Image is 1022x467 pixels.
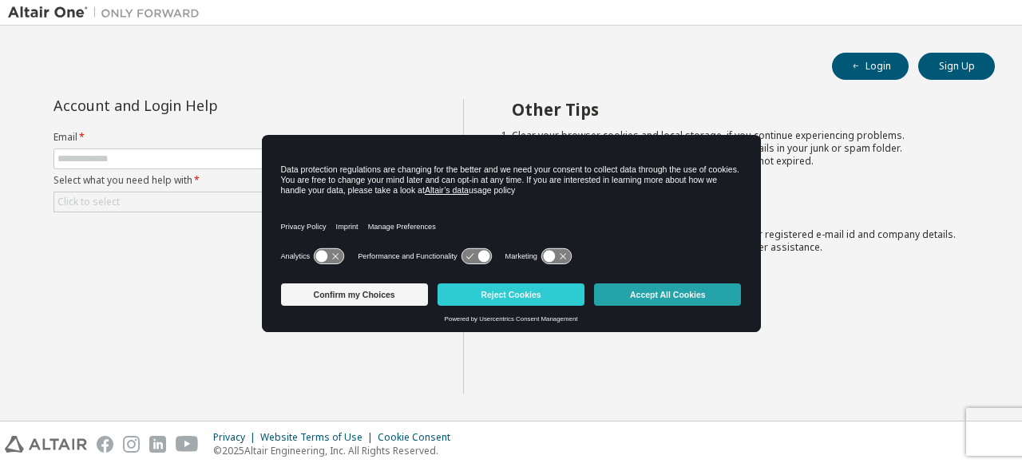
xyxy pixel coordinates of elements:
li: Clear your browser cookies and local storage, if you continue experiencing problems. [512,129,967,142]
div: Cookie Consent [378,431,460,444]
img: instagram.svg [123,436,140,453]
div: Click to select [54,192,417,212]
div: Account and Login Help [53,99,345,112]
label: Select what you need help with [53,174,418,187]
img: Altair One [8,5,208,21]
h2: Other Tips [512,99,967,120]
img: linkedin.svg [149,436,166,453]
p: © 2025 Altair Engineering, Inc. All Rights Reserved. [213,444,460,457]
div: Click to select [57,196,120,208]
div: Privacy [213,431,260,444]
button: Sign Up [918,53,995,80]
img: facebook.svg [97,436,113,453]
img: youtube.svg [176,436,199,453]
div: Website Terms of Use [260,431,378,444]
button: Login [832,53,909,80]
label: Email [53,131,418,144]
img: altair_logo.svg [5,436,87,453]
